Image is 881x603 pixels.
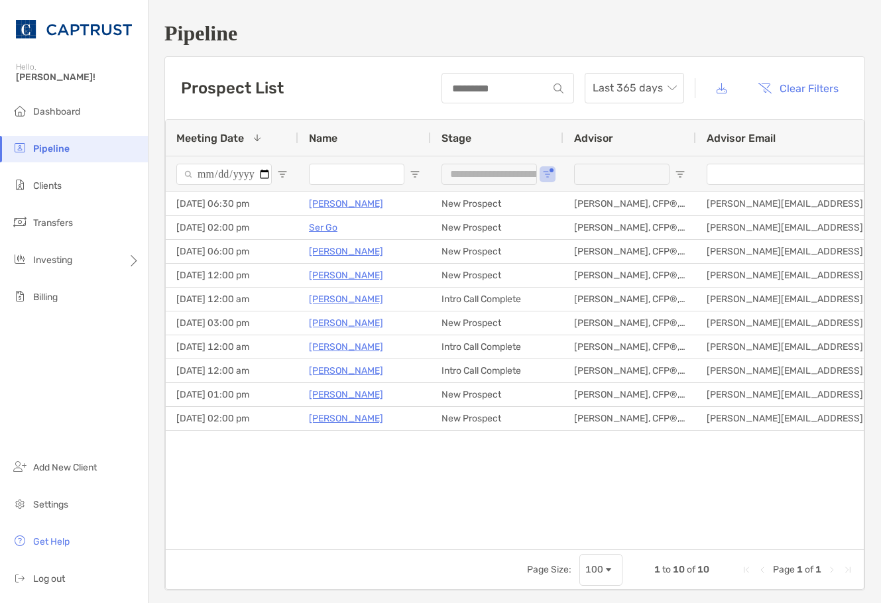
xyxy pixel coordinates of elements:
span: Last 365 days [593,74,676,103]
img: investing icon [12,251,28,267]
div: [DATE] 03:00 pm [166,311,298,335]
span: 10 [673,564,685,575]
img: input icon [554,83,563,93]
span: Advisor [574,132,613,144]
div: [PERSON_NAME], CFP®, CDFA® [563,216,696,239]
span: [PERSON_NAME]! [16,72,140,83]
div: New Prospect [431,311,563,335]
div: [DATE] 12:00 am [166,288,298,311]
button: Open Filter Menu [542,169,553,180]
button: Open Filter Menu [675,169,685,180]
a: [PERSON_NAME] [309,291,383,307]
span: 1 [654,564,660,575]
div: [DATE] 12:00 am [166,335,298,358]
img: transfers icon [12,214,28,230]
div: New Prospect [431,407,563,430]
a: [PERSON_NAME] [309,339,383,355]
span: Clients [33,180,62,192]
div: [PERSON_NAME], CFP®, CDFA® [563,264,696,287]
img: get-help icon [12,533,28,549]
span: Dashboard [33,106,80,117]
span: of [687,564,695,575]
div: [PERSON_NAME], CFP®, CDFA® [563,240,696,263]
div: New Prospect [431,240,563,263]
h1: Pipeline [164,21,865,46]
span: of [805,564,813,575]
div: Page Size [579,554,622,586]
div: [DATE] 02:00 pm [166,216,298,239]
a: [PERSON_NAME] [309,386,383,403]
div: [PERSON_NAME], CFP®, CDFA® [563,288,696,311]
div: [PERSON_NAME], CFP®, CDFA® [563,192,696,215]
div: [DATE] 12:00 pm [166,264,298,287]
img: settings icon [12,496,28,512]
span: Advisor Email [707,132,776,144]
span: Meeting Date [176,132,244,144]
div: Intro Call Complete [431,359,563,382]
div: [DATE] 01:00 pm [166,383,298,406]
input: Meeting Date Filter Input [176,164,272,185]
div: Intro Call Complete [431,288,563,311]
div: [DATE] 06:30 pm [166,192,298,215]
div: [DATE] 06:00 pm [166,240,298,263]
img: CAPTRUST Logo [16,5,132,53]
img: add_new_client icon [12,459,28,474]
div: [PERSON_NAME], CFP®, CDFA® [563,311,696,335]
div: New Prospect [431,216,563,239]
img: dashboard icon [12,103,28,119]
button: Clear Filters [748,74,849,103]
input: Name Filter Input [309,164,404,185]
span: Get Help [33,536,70,547]
button: Open Filter Menu [410,169,420,180]
div: [DATE] 02:00 pm [166,407,298,430]
h3: Prospect List [181,79,284,97]
div: Last Page [843,565,853,575]
span: Pipeline [33,143,70,154]
a: [PERSON_NAME] [309,362,383,379]
a: [PERSON_NAME] [309,315,383,331]
div: 100 [585,564,603,575]
span: Page [773,564,795,575]
img: billing icon [12,288,28,304]
div: Page Size: [527,564,571,575]
span: Investing [33,254,72,266]
div: Next Page [827,565,837,575]
span: Settings [33,499,68,510]
div: [DATE] 12:00 am [166,359,298,382]
span: Stage [441,132,471,144]
a: [PERSON_NAME] [309,267,383,284]
div: Previous Page [757,565,768,575]
span: Name [309,132,337,144]
div: Intro Call Complete [431,335,563,358]
span: Add New Client [33,462,97,473]
div: New Prospect [431,383,563,406]
img: pipeline icon [12,140,28,156]
span: to [662,564,671,575]
span: 10 [697,564,709,575]
p: [PERSON_NAME] [309,410,383,427]
button: Open Filter Menu [277,169,288,180]
span: 1 [815,564,821,575]
span: Transfers [33,217,73,229]
img: clients icon [12,177,28,193]
div: [PERSON_NAME], CFP®, CDFA® [563,383,696,406]
div: [PERSON_NAME], CFP®, CDFA® [563,335,696,358]
div: [PERSON_NAME], CFP®, CDFA® [563,407,696,430]
a: Ser Go [309,219,337,236]
span: 1 [797,564,803,575]
a: [PERSON_NAME] [309,243,383,260]
img: logout icon [12,570,28,586]
div: New Prospect [431,192,563,215]
span: Log out [33,573,65,584]
div: [PERSON_NAME], CFP®, CDFA® [563,359,696,382]
a: [PERSON_NAME] [309,195,383,212]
